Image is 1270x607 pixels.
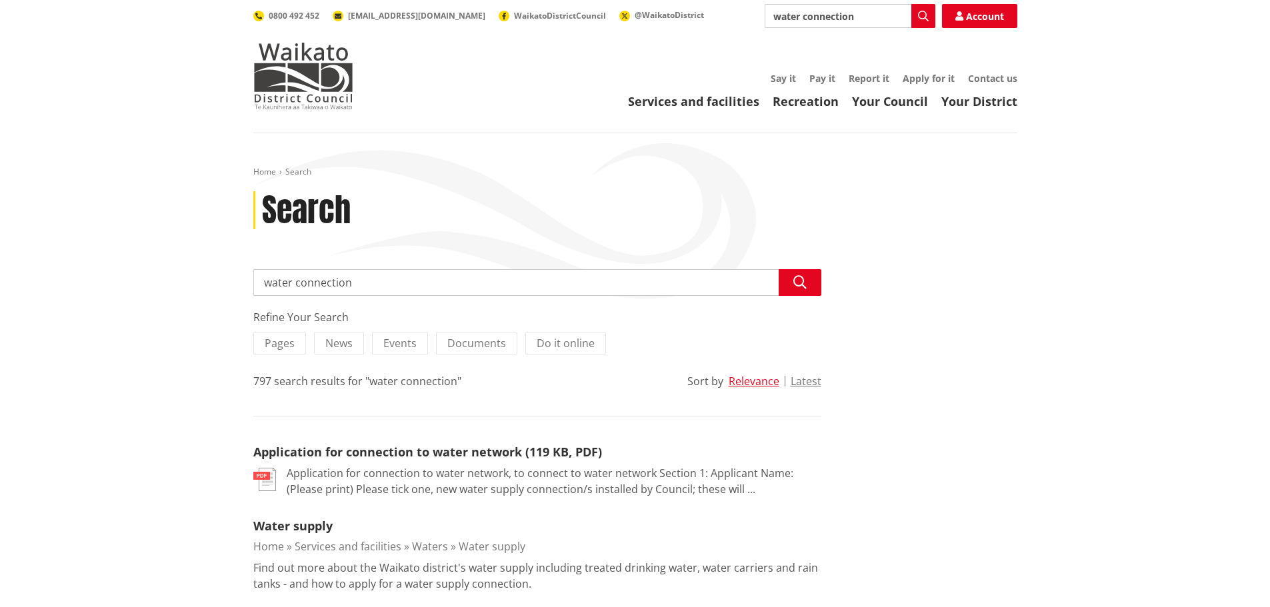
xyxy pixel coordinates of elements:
[253,539,284,554] a: Home
[295,539,401,554] a: Services and facilities
[903,72,955,85] a: Apply for it
[287,465,821,497] p: Application for connection to water network, to connect to water network Section 1: Applicant Nam...
[253,10,319,21] a: 0800 492 452
[269,10,319,21] span: 0800 492 452
[942,4,1017,28] a: Account
[253,167,1017,178] nav: breadcrumb
[941,93,1017,109] a: Your District
[537,336,595,350] span: Do it online
[773,93,839,109] a: Recreation
[265,336,295,350] span: Pages
[253,468,276,491] img: document-pdf.svg
[447,336,506,350] span: Documents
[325,336,353,350] span: News
[791,375,821,387] button: Latest
[262,191,351,230] h1: Search
[253,269,821,296] input: Search input
[253,560,821,592] p: Find out more about the Waikato district's water supply including treated drinking water, water c...
[253,373,461,389] div: 797 search results for "water connection"
[765,4,935,28] input: Search input
[852,93,928,109] a: Your Council
[771,72,796,85] a: Say it
[849,72,889,85] a: Report it
[412,539,448,554] a: Waters
[809,72,835,85] a: Pay it
[514,10,606,21] span: WaikatoDistrictCouncil
[729,375,779,387] button: Relevance
[459,539,525,554] a: Water supply
[253,43,353,109] img: Waikato District Council - Te Kaunihera aa Takiwaa o Waikato
[253,444,602,460] a: Application for connection to water network (119 KB, PDF)
[348,10,485,21] span: [EMAIL_ADDRESS][DOMAIN_NAME]
[687,373,723,389] div: Sort by
[253,166,276,177] a: Home
[285,166,311,177] span: Search
[383,336,417,350] span: Events
[499,10,606,21] a: WaikatoDistrictCouncil
[635,9,704,21] span: @WaikatoDistrict
[968,72,1017,85] a: Contact us
[253,518,333,534] a: Water supply
[333,10,485,21] a: [EMAIL_ADDRESS][DOMAIN_NAME]
[619,9,704,21] a: @WaikatoDistrict
[628,93,759,109] a: Services and facilities
[253,309,821,325] div: Refine Your Search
